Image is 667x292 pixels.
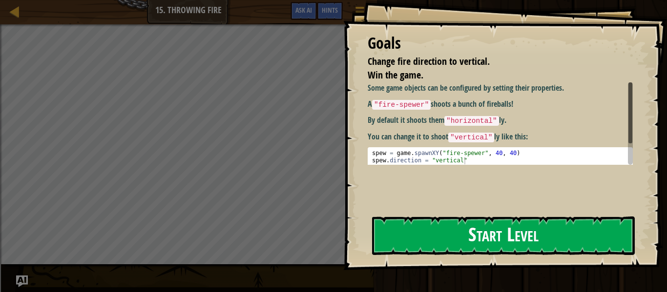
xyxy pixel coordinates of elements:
span: Change fire direction to vertical. [368,55,490,68]
button: Ask AI [16,275,28,287]
span: Win the game. [368,68,423,81]
span: Ask AI [295,5,312,15]
p: Some game objects can be configured by setting their properties. [368,82,633,94]
code: "vertical" [448,133,494,142]
button: Start Level [372,216,635,255]
input: Search outlines [4,13,90,23]
li: Win the game. [355,68,630,82]
div: Options [4,58,663,67]
div: Home [4,4,204,13]
div: Sign out [4,67,663,76]
div: Move To ... [4,40,663,49]
p: You can change it to shoot ly like this: [368,131,633,143]
p: A shoots a bunch of fireballs! [368,98,633,110]
p: By default it shoots them ly. [368,115,633,126]
div: Sort New > Old [4,32,663,40]
button: Ask AI [291,2,317,20]
code: "fire-spewer" [372,100,431,110]
div: Sort A > Z [4,23,663,32]
code: "horizontal" [444,116,499,126]
span: Hints [322,5,338,15]
li: Change fire direction to vertical. [355,55,630,69]
div: Goals [368,32,633,55]
div: Delete [4,49,663,58]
